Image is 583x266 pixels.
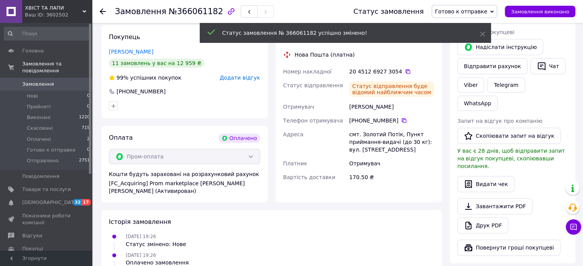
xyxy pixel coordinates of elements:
[109,33,140,41] span: Покупець
[348,100,436,114] div: [PERSON_NAME]
[349,117,434,124] div: [PHONE_NUMBER]
[79,157,90,164] span: 2751
[293,51,357,59] div: Нова Пошта (платна)
[22,47,44,54] span: Головна
[22,186,71,193] span: Товари та послуги
[283,174,335,180] span: Вартість доставки
[82,199,90,206] span: 17
[87,136,90,143] span: 2
[126,234,156,239] span: [DATE] 19:26
[283,131,304,137] span: Адреса
[126,240,186,248] div: Статус змінено: Нове
[457,118,542,124] span: Запит на відгук про компанію
[22,199,79,206] span: [DEMOGRAPHIC_DATA]
[283,117,343,124] span: Телефон отримувача
[348,170,436,184] div: 170.50 ₴
[27,114,51,121] span: Виконані
[457,148,565,169] span: У вас є 28 днів, щоб відправити запит на відгук покупцеві, скопіювавши посилання.
[457,217,508,233] a: Друк PDF
[27,93,38,100] span: Нові
[348,157,436,170] div: Отримувач
[22,60,92,74] span: Замовлення та повідомлення
[22,232,42,239] span: Відгуки
[4,27,90,41] input: Пошук
[87,103,90,110] span: 0
[22,212,71,226] span: Показники роботи компанії
[109,170,260,195] div: Кошти будуть зараховані на розрахунковий рахунок
[457,198,532,214] a: Завантажити PDF
[115,7,166,16] span: Замовлення
[283,160,307,166] span: Платник
[27,147,76,153] span: Готово к отправке
[25,5,82,11] span: ХВІСТ ТА ЛАПИ
[109,74,181,82] div: успішних покупок
[73,199,82,206] span: 32
[100,8,106,15] div: Повернутися назад
[566,219,581,235] button: Чат з покупцем
[283,82,343,88] span: Статус відправлення
[109,59,204,68] div: 11 замовлень у вас на 12 959 ₴
[22,173,59,180] span: Повідомлення
[457,176,514,192] button: Видати чек
[457,96,498,111] a: WhatsApp
[25,11,92,18] div: Ваш ID: 3602502
[27,157,59,164] span: Отправлено
[487,77,525,93] a: Telegram
[457,77,484,93] a: Viber
[457,39,543,55] button: Надіслати інструкцію
[348,127,436,157] div: смт. Золотий Потік, Пункт приймання-видачі (до 30 кг): вул. [STREET_ADDRESS]
[283,104,314,110] span: Отримувач
[169,7,223,16] span: №366061182
[218,134,260,143] div: Оплачено
[457,128,561,144] button: Скопіювати запит на відгук
[22,245,43,252] span: Покупці
[435,8,488,15] span: Готово к отправке
[283,69,332,75] span: Номер накладної
[511,9,569,15] span: Замовлення виконано
[109,134,133,141] span: Оплата
[87,147,90,153] span: 0
[222,29,461,37] div: Статус замовлення № 366061182 успішно змінено!
[109,218,171,225] span: Історія замовлення
[126,253,156,258] span: [DATE] 19:26
[349,68,434,75] div: 20 4512 6927 3054
[109,49,153,55] a: [PERSON_NAME]
[27,136,51,143] span: Оплачені
[530,58,565,74] button: Чат
[109,180,260,195] div: [FC_Acquiring] Prom marketplace [PERSON_NAME] [PERSON_NAME] (Активирован)
[79,114,90,121] span: 1220
[27,103,51,110] span: Прийняті
[82,125,90,132] span: 715
[353,8,424,15] div: Статус замовлення
[22,81,54,88] span: Замовлення
[87,93,90,100] span: 0
[27,125,53,132] span: Скасовані
[457,58,527,74] button: Відправити рахунок
[505,6,575,17] button: Замовлення виконано
[457,240,560,256] button: Повернути гроші покупцеві
[220,75,260,81] span: Додати відгук
[116,88,166,95] div: [PHONE_NUMBER]
[117,75,128,81] span: 99%
[349,82,434,97] div: Статус відправлення буде відомий найближчим часом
